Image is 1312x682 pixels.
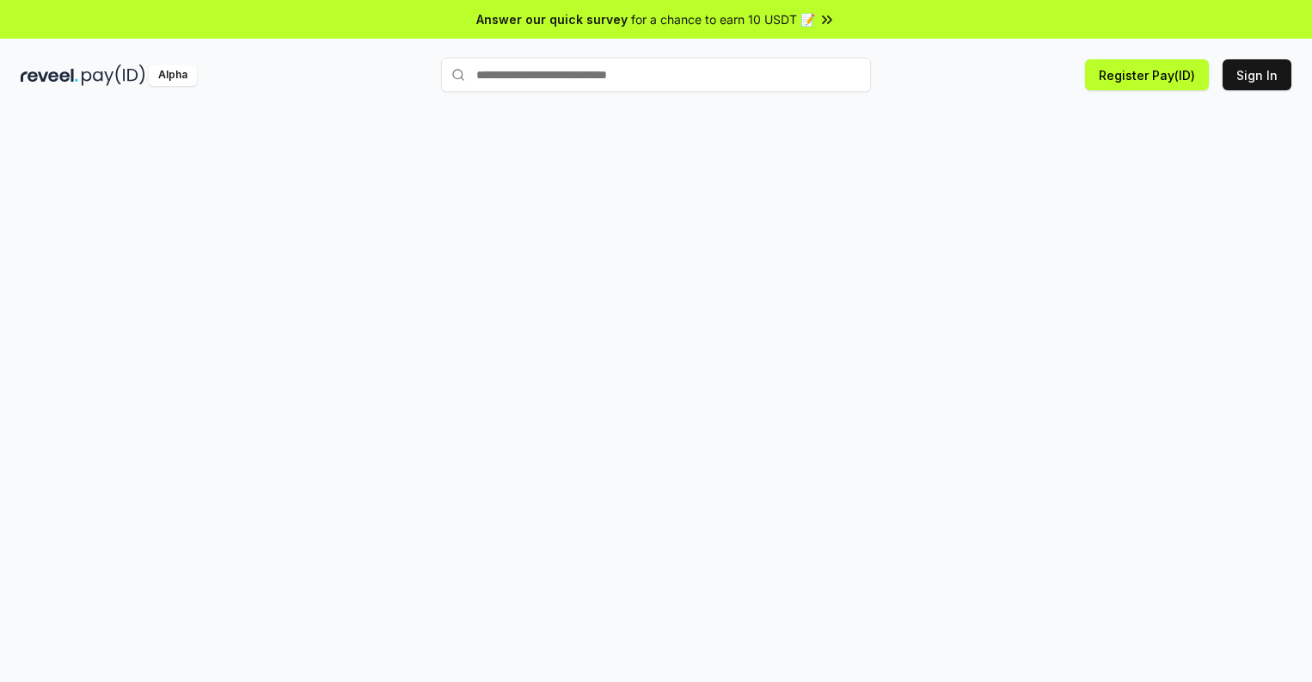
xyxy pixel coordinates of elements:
[631,10,815,28] span: for a chance to earn 10 USDT 📝
[149,65,197,86] div: Alpha
[21,65,78,86] img: reveel_dark
[1223,59,1291,90] button: Sign In
[82,65,145,86] img: pay_id
[1085,59,1209,90] button: Register Pay(ID)
[476,10,628,28] span: Answer our quick survey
